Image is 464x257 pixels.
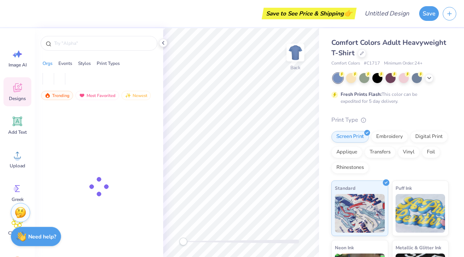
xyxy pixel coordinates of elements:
span: Designs [9,95,26,102]
strong: Need help? [28,233,56,240]
span: Clipart & logos [5,230,30,242]
div: Transfers [365,146,396,158]
img: trending.gif [44,93,51,98]
div: Events [58,60,72,67]
div: This color can be expedited for 5 day delivery. [341,91,436,105]
span: Greek [12,196,24,203]
div: Styles [78,60,91,67]
img: newest.gif [125,93,131,98]
span: Image AI [9,62,27,68]
img: Puff Ink [396,194,445,233]
button: Save [419,6,439,21]
div: Most Favorited [75,91,119,100]
div: Trending [41,91,73,100]
input: Untitled Design [358,6,415,21]
span: Add Text [8,129,27,135]
span: Standard [335,184,355,192]
span: Comfort Colors [331,60,360,67]
span: 👉 [344,9,352,18]
span: Upload [10,163,25,169]
div: Save to See Price & Shipping [264,8,355,19]
div: Accessibility label [179,238,187,245]
div: Back [290,64,300,71]
input: Try "Alpha" [53,39,152,47]
div: Foil [422,146,440,158]
div: Print Type [331,116,449,124]
span: Minimum Order: 24 + [384,60,423,67]
span: Metallic & Glitter Ink [396,243,441,252]
div: Orgs [43,60,53,67]
div: Digital Print [410,131,448,143]
div: Vinyl [398,146,420,158]
div: Screen Print [331,131,369,143]
div: Applique [331,146,362,158]
img: Back [288,45,303,60]
span: Neon Ink [335,243,354,252]
img: most_fav.gif [79,93,85,98]
span: Puff Ink [396,184,412,192]
div: Embroidery [371,131,408,143]
span: Comfort Colors Adult Heavyweight T-Shirt [331,38,446,58]
div: Rhinestones [331,162,369,174]
strong: Fresh Prints Flash: [341,91,382,97]
img: Standard [335,194,385,233]
div: Print Types [97,60,120,67]
span: # C1717 [364,60,380,67]
div: Newest [121,91,151,100]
